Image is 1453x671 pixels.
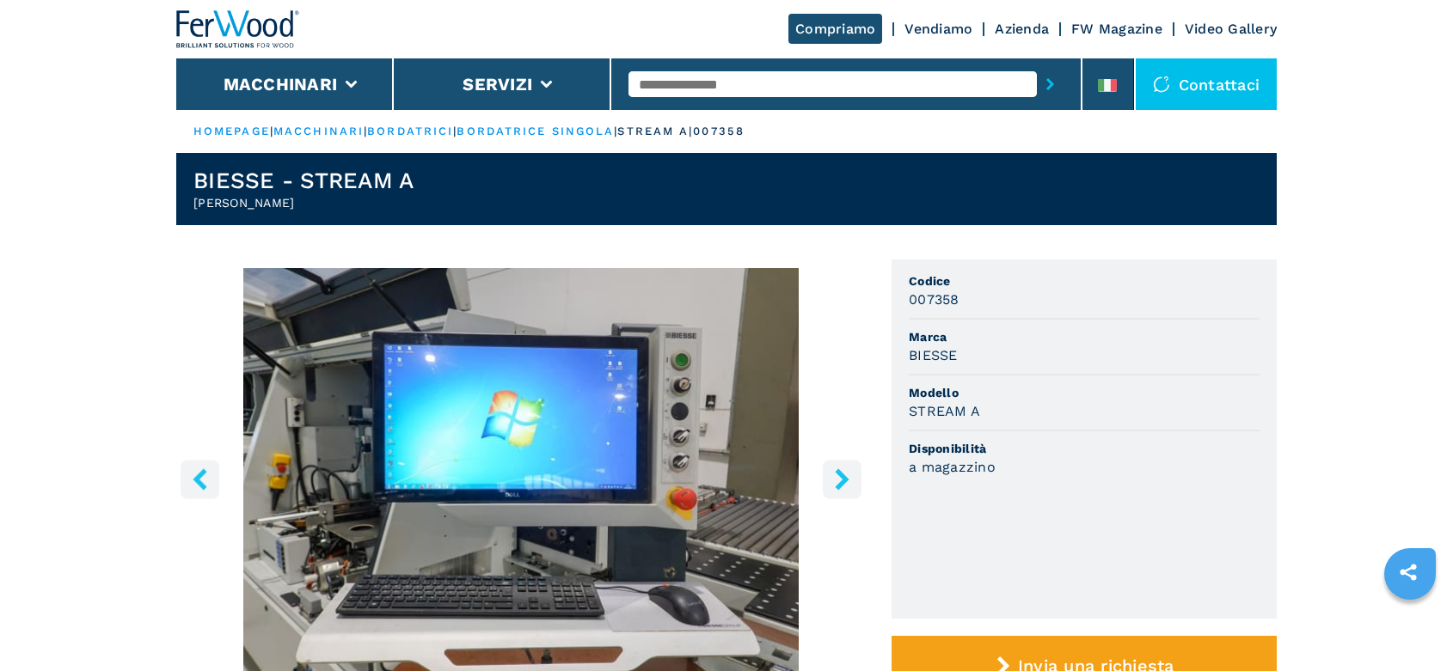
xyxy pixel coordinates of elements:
[614,125,617,137] span: |
[823,460,861,498] button: right-button
[193,194,414,211] h2: [PERSON_NAME]
[193,125,270,137] a: HOMEPAGE
[1071,21,1162,37] a: FW Magazine
[453,125,457,137] span: |
[181,460,219,498] button: left-button
[364,125,367,137] span: |
[909,290,959,309] h3: 007358
[995,21,1049,37] a: Azienda
[909,401,980,421] h3: STREAM A
[463,74,532,95] button: Servizi
[909,328,1260,345] span: Marca
[1153,76,1170,93] img: Contattaci
[367,125,453,137] a: bordatrici
[788,14,882,44] a: Compriamo
[904,21,972,37] a: Vendiamo
[1380,594,1440,658] iframe: Chat
[1037,64,1064,104] button: submit-button
[1185,21,1277,37] a: Video Gallery
[270,125,273,137] span: |
[224,74,338,95] button: Macchinari
[176,10,300,48] img: Ferwood
[909,440,1260,457] span: Disponibilità
[1387,551,1430,594] a: sharethis
[909,345,958,365] h3: BIESSE
[617,124,693,139] p: stream a |
[193,167,414,194] h1: BIESSE - STREAM A
[693,124,745,139] p: 007358
[909,272,1260,290] span: Codice
[1136,58,1278,110] div: Contattaci
[457,125,614,137] a: bordatrice singola
[273,125,364,137] a: macchinari
[909,457,996,477] h3: a magazzino
[909,384,1260,401] span: Modello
